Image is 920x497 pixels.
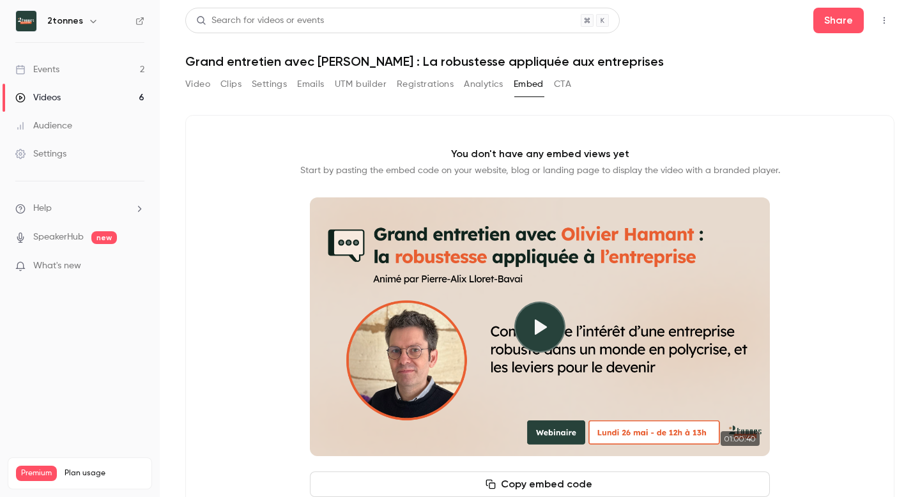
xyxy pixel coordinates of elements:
button: Embed [514,74,544,95]
div: Events [15,63,59,76]
time: 01:00:40 [721,431,760,446]
span: Premium [16,466,57,481]
li: help-dropdown-opener [15,202,144,215]
img: 2tonnes [16,11,36,31]
button: Play video [514,302,565,353]
button: Analytics [464,74,503,95]
div: Search for videos or events [196,14,324,27]
span: What's new [33,259,81,273]
iframe: Noticeable Trigger [129,261,144,272]
button: Emails [297,74,324,95]
button: Settings [252,74,287,95]
button: UTM builder [335,74,387,95]
span: new [91,231,117,244]
button: CTA [554,74,571,95]
h1: Grand entretien avec [PERSON_NAME] : La robustesse appliquée aux entreprises [185,54,894,69]
p: Start by pasting the embed code on your website, blog or landing page to display the video with a... [300,164,780,177]
p: You don't have any embed views yet [451,146,629,162]
section: Cover [310,197,770,456]
div: Videos [15,91,61,104]
span: Plan usage [65,468,144,478]
div: Audience [15,119,72,132]
a: SpeakerHub [33,231,84,244]
div: Settings [15,148,66,160]
button: Registrations [397,74,454,95]
button: Top Bar Actions [874,10,894,31]
button: Clips [220,74,241,95]
button: Copy embed code [310,471,770,497]
button: Video [185,74,210,95]
button: Share [813,8,864,33]
span: Help [33,202,52,215]
h6: 2tonnes [47,15,83,27]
